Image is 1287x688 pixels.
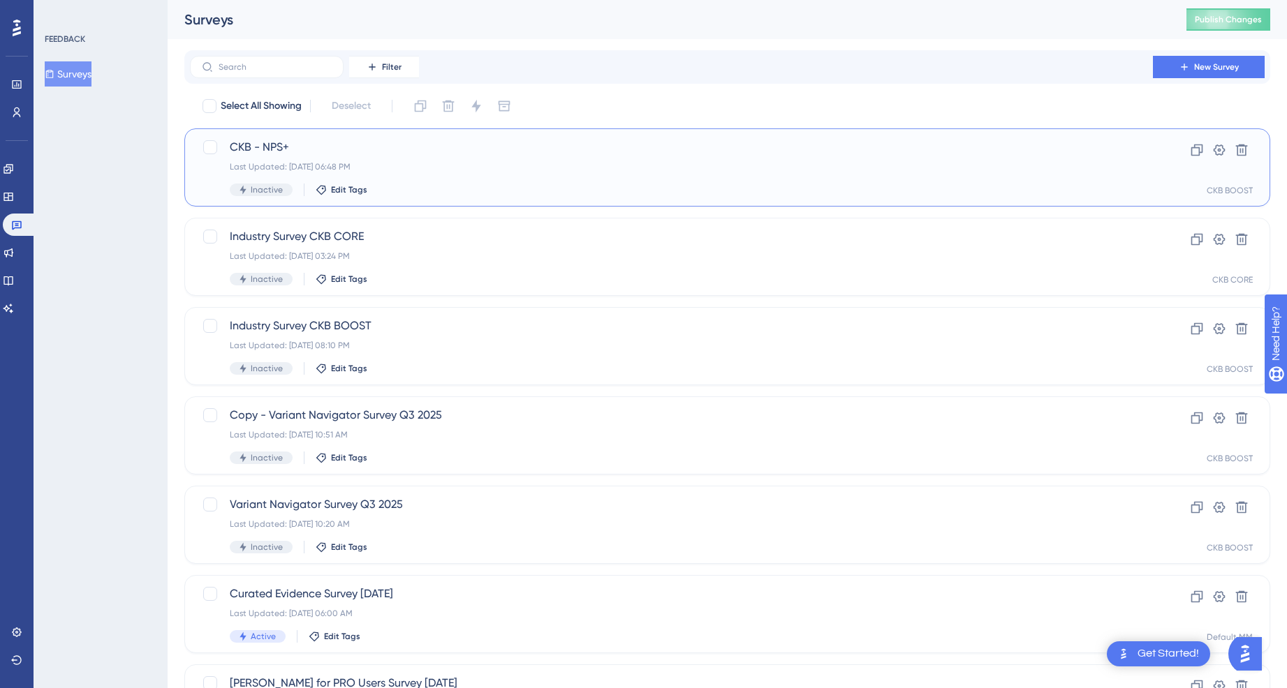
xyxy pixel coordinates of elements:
[331,363,367,374] span: Edit Tags
[316,274,367,285] button: Edit Tags
[230,585,1113,602] span: Curated Evidence Survey [DATE]
[251,274,283,285] span: Inactive
[331,452,367,463] span: Edit Tags
[184,10,1152,29] div: Surveys
[1212,274,1253,285] div: CKB CORE
[1207,631,1253,643] div: Default MM
[349,56,419,78] button: Filter
[331,541,367,553] span: Edit Tags
[1186,8,1270,31] button: Publish Changes
[316,452,367,463] button: Edit Tags
[230,228,1113,245] span: Industry Survey CKB CORE
[230,161,1113,172] div: Last Updated: [DATE] 06:48 PM
[324,631,360,642] span: Edit Tags
[230,518,1113,530] div: Last Updated: [DATE] 10:20 AM
[331,184,367,195] span: Edit Tags
[1195,14,1262,25] span: Publish Changes
[251,363,283,374] span: Inactive
[1207,542,1253,553] div: CKB BOOST
[1207,453,1253,464] div: CKB BOOST
[230,429,1113,440] div: Last Updated: [DATE] 10:51 AM
[230,340,1113,351] div: Last Updated: [DATE] 08:10 PM
[1115,645,1132,662] img: launcher-image-alternative-text
[1107,641,1210,666] div: Open Get Started! checklist
[221,98,302,114] span: Select All Showing
[332,98,371,114] span: Deselect
[316,363,367,374] button: Edit Tags
[1194,61,1239,73] span: New Survey
[251,452,283,463] span: Inactive
[33,3,87,20] span: Need Help?
[251,184,283,195] span: Inactive
[230,139,1113,156] span: CKB - NPS+
[382,61,402,73] span: Filter
[230,317,1113,334] span: Industry Survey CKB BOOST
[319,94,383,119] button: Deselect
[251,631,276,642] span: Active
[1207,185,1253,196] div: CKB BOOST
[230,407,1113,424] span: Copy - Variant Navigator Survey Q3 2025
[316,184,367,195] button: Edit Tags
[230,250,1113,262] div: Last Updated: [DATE] 03:24 PM
[230,608,1113,619] div: Last Updated: [DATE] 06:00 AM
[251,541,283,553] span: Inactive
[219,62,332,72] input: Search
[230,496,1113,513] span: Variant Navigator Survey Q3 2025
[316,541,367,553] button: Edit Tags
[1138,646,1199,661] div: Get Started!
[1207,364,1253,375] div: CKB BOOST
[45,33,85,45] div: FEEDBACK
[309,631,360,642] button: Edit Tags
[1153,56,1265,78] button: New Survey
[1228,633,1270,675] iframe: UserGuiding AI Assistant Launcher
[45,61,91,87] button: Surveys
[331,274,367,285] span: Edit Tags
